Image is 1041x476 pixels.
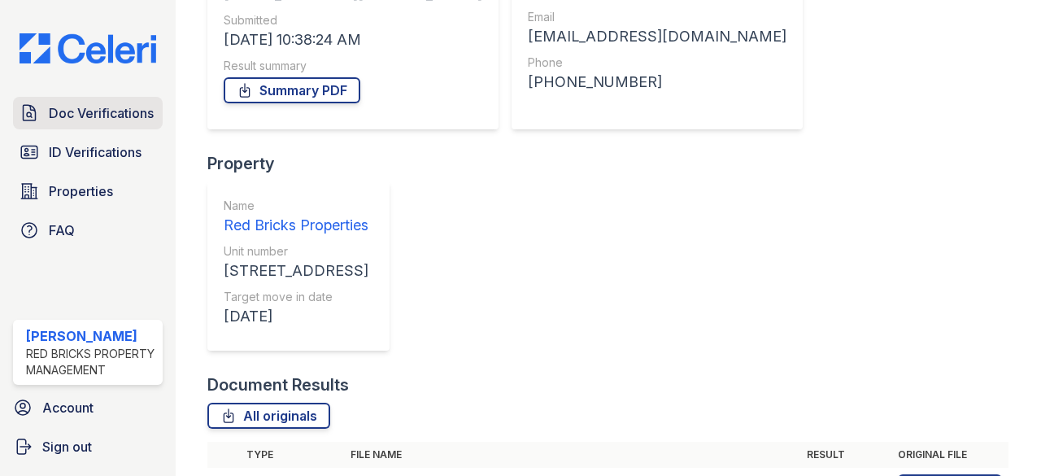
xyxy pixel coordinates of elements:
[224,12,482,28] div: Submitted
[13,214,163,247] a: FAQ
[528,9,786,25] div: Email
[13,97,163,129] a: Doc Verifications
[207,373,349,396] div: Document Results
[528,55,786,71] div: Phone
[224,305,368,328] div: [DATE]
[224,243,368,260] div: Unit number
[7,33,169,64] img: CE_Logo_Blue-a8612792a0a2168367f1c8372b55b34899dd931a85d93a1a3d3e32e68fde9ad4.png
[224,260,368,282] div: [STREET_ADDRESS]
[7,391,169,424] a: Account
[13,136,163,168] a: ID Verifications
[224,198,368,237] a: Name Red Bricks Properties
[224,28,482,51] div: [DATE] 10:38:24 AM
[49,221,75,240] span: FAQ
[240,442,344,468] th: Type
[49,103,154,123] span: Doc Verifications
[49,181,113,201] span: Properties
[7,430,169,463] a: Sign out
[224,214,368,237] div: Red Bricks Properties
[42,437,92,456] span: Sign out
[224,198,368,214] div: Name
[13,175,163,207] a: Properties
[224,289,368,305] div: Target move in date
[800,442,891,468] th: Result
[26,346,156,378] div: Red Bricks Property Management
[224,77,360,103] a: Summary PDF
[26,326,156,346] div: [PERSON_NAME]
[224,58,482,74] div: Result summary
[344,442,800,468] th: File name
[207,403,330,429] a: All originals
[891,442,1008,468] th: Original file
[49,142,142,162] span: ID Verifications
[42,398,94,417] span: Account
[207,152,403,175] div: Property
[528,71,786,94] div: [PHONE_NUMBER]
[528,25,786,48] div: [EMAIL_ADDRESS][DOMAIN_NAME]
